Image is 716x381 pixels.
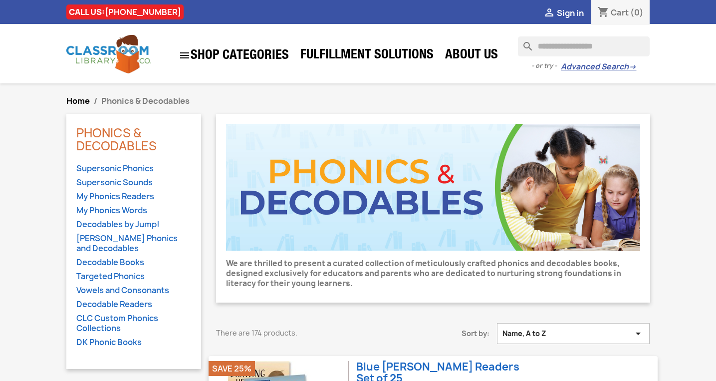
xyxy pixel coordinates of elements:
a: DK Phonic Books [76,337,191,349]
li: Save 25% [209,361,255,376]
a: Decodable Books [76,257,191,269]
a: [PERSON_NAME] Phonics and Decodables [76,233,191,255]
a: Decodables by Jump! [76,219,191,231]
a: My Phonics Readers [76,191,191,203]
i:  [179,49,191,61]
p: There are 174 products. [216,328,388,338]
i:  [632,329,644,339]
i: search [518,36,530,48]
input: Search [518,36,650,56]
span: Sort by: [403,329,497,339]
a: About Us [440,46,503,66]
a: Home [66,95,90,106]
span: - or try - [531,61,561,71]
a: [PHONE_NUMBER] [105,6,181,17]
a:  Sign in [543,7,584,18]
span: (0) [630,7,644,18]
i:  [543,7,555,19]
a: CLC Custom Phonics Collections [76,313,191,335]
a: Vowels and Consonants [76,285,191,297]
p: We are thrilled to present a curated collection of meticulously crafted phonics and decodables bo... [226,259,640,289]
span: Phonics & Decodables [101,95,190,106]
a: Targeted Phonics [76,271,191,283]
i: shopping_cart [597,7,609,19]
a: SHOP CATEGORIES [174,44,294,66]
img: Classroom Library Company [66,35,151,73]
a: Supersonic Sounds [76,177,191,189]
a: Decodable Readers [76,299,191,311]
a: Fulfillment Solutions [295,46,439,66]
img: CLC_Phonics_And_Decodables.jpg [226,124,640,251]
div: CALL US: [66,4,184,19]
span: Cart [611,7,629,18]
a: Phonics & Decodables [76,124,157,154]
span: Sign in [557,7,584,18]
span: → [629,62,636,72]
button: Sort by selection [497,323,650,344]
a: Advanced Search→ [561,62,636,72]
a: My Phonics Words [76,205,191,217]
a: Supersonic Phonics [76,163,191,175]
